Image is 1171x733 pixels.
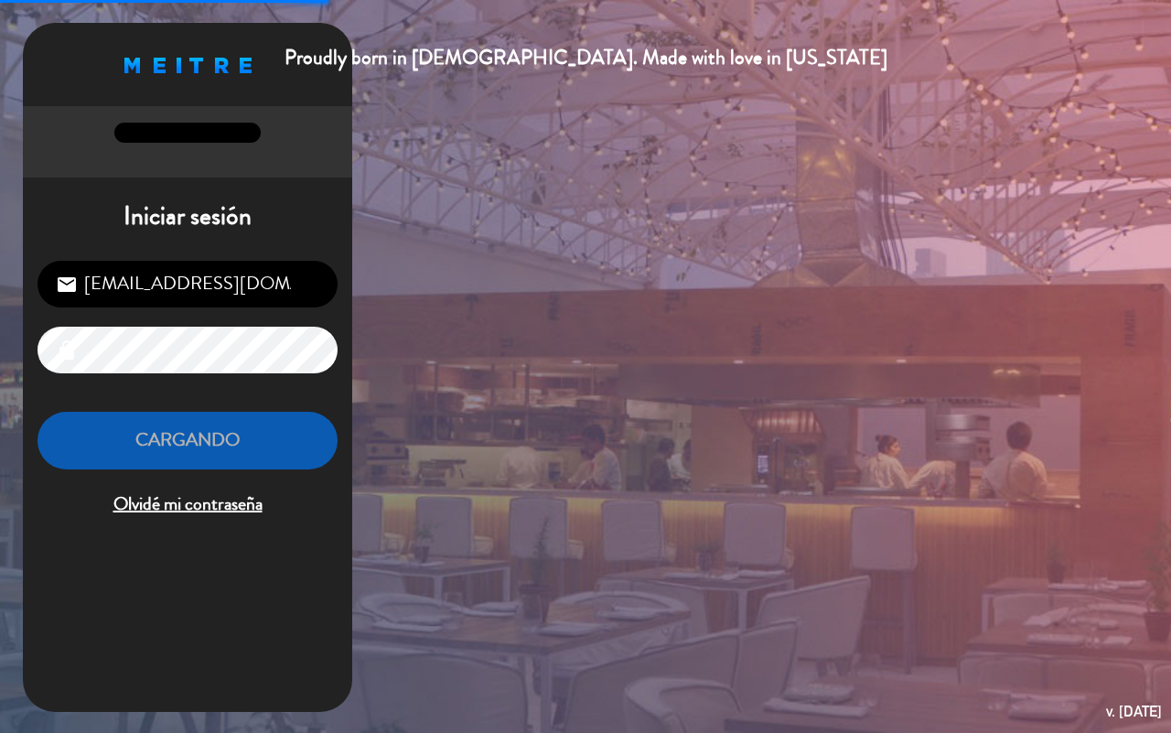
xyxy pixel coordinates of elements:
div: v. [DATE] [1106,699,1162,724]
span: Olvidé mi contraseña [38,490,338,520]
i: lock [56,340,78,361]
i: email [56,274,78,296]
button: Cargando [38,412,338,469]
input: Correo Electrónico [38,261,338,307]
h1: Iniciar sesión [23,201,352,232]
